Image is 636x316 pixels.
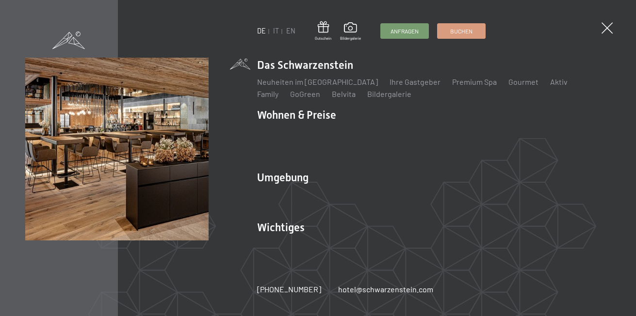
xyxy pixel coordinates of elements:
a: hotel@schwarzenstein.com [338,284,433,295]
a: Gourmet [508,77,538,86]
a: Belvita [332,89,356,98]
a: EN [286,27,295,35]
span: Anfragen [391,27,419,35]
a: Premium Spa [452,77,497,86]
a: Anfragen [381,24,428,38]
a: Neuheiten im [GEOGRAPHIC_DATA] [257,77,378,86]
a: Bildergalerie [340,22,361,41]
a: GoGreen [290,89,320,98]
a: Gutschein [315,21,331,41]
a: Aktiv [550,77,568,86]
a: IT [273,27,279,35]
a: [PHONE_NUMBER] [257,284,321,295]
a: Buchen [438,24,485,38]
span: Buchen [450,27,473,35]
a: Bildergalerie [367,89,411,98]
a: DE [257,27,266,35]
span: Bildergalerie [340,36,361,41]
span: [PHONE_NUMBER] [257,284,321,294]
a: Ihre Gastgeber [390,77,440,86]
a: Family [257,89,278,98]
span: Gutschein [315,36,331,41]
